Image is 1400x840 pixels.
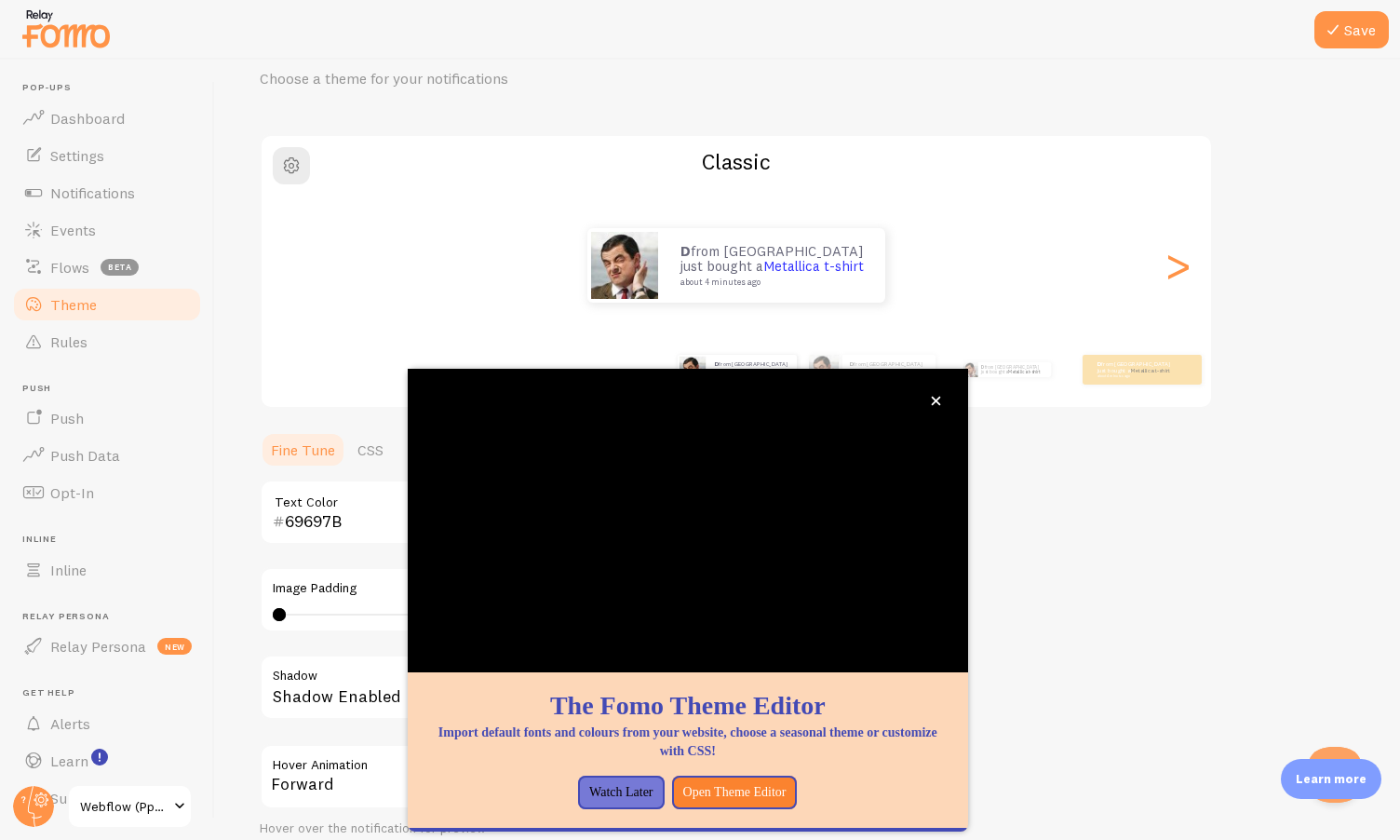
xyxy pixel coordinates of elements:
div: Forward [260,744,818,809]
a: Metallica t-shirt [763,257,864,275]
a: Inline [11,551,203,589]
p: Choose a theme for your notifications [260,68,707,89]
div: Next slide [1166,198,1189,332]
a: CSS [346,431,395,468]
h1: The Fomo Theme Editor [430,687,946,724]
a: Metallica t-shirt [1130,366,1170,373]
span: Inline [50,561,87,579]
a: Push [11,400,203,437]
svg: <p>Watch New Feature Tutorials!</p> [91,749,108,765]
span: Pop-ups [22,82,203,94]
a: Support [11,779,203,817]
button: Open Theme Editor [672,776,798,809]
a: Metallica t-shirt [882,366,922,373]
strong: D [850,360,854,368]
div: The Fomo Theme EditorImport default fonts and colours from your website, choose a seasonal theme ... [408,369,968,832]
div: Shadow Enabled [260,655,818,723]
span: Relay Persona [22,611,203,623]
button: Watch Later [578,776,664,809]
a: Fine Tune [260,431,346,468]
span: Events [50,221,96,239]
span: Notifications [50,183,135,202]
img: Fomo [809,355,839,385]
a: Learn [11,742,203,779]
span: Theme [50,295,97,314]
a: Events [11,211,203,249]
p: from [GEOGRAPHIC_DATA] just bought a [850,361,928,378]
a: Flows beta [11,249,203,286]
span: Webflow (Ppdev) [80,795,168,818]
img: Fomo [591,232,658,299]
button: close, [926,391,946,411]
a: Alerts [11,705,203,742]
span: Alerts [50,714,90,733]
span: Push [22,383,203,395]
a: Theme [11,286,203,323]
div: Hover over the notification for preview [260,820,818,837]
small: about 4 minutes ago [680,278,861,287]
a: Opt-In [11,474,203,511]
span: new [157,638,192,655]
strong: D [680,242,691,260]
span: Inline [22,534,203,546]
a: Relay Persona new [11,628,203,665]
img: Fomo [679,356,706,383]
p: Import default fonts and colours from your website, choose a seasonal theme or customize with CSS! [430,724,946,761]
span: Opt-In [50,483,94,502]
span: Dashboard [50,109,125,128]
a: Metallica t-shirt [747,366,787,373]
p: from [GEOGRAPHIC_DATA] just bought a [680,244,867,287]
p: from [GEOGRAPHIC_DATA] just bought a [715,361,789,378]
span: Rules [50,332,87,351]
a: Notifications [11,174,203,211]
a: Dashboard [11,100,203,137]
strong: D [715,360,719,368]
label: Image Padding [273,580,805,597]
a: Webflow (Ppdev) [67,784,193,829]
strong: D [981,364,985,370]
small: about 4 minutes ago [1097,374,1170,378]
span: Push Data [50,446,120,465]
div: Learn more [1281,759,1381,799]
span: Relay Persona [50,637,146,656]
span: Settings [50,146,104,165]
span: Get Help [22,687,203,699]
a: Push Data [11,437,203,474]
p: from [GEOGRAPHIC_DATA] just bought a [1097,361,1172,378]
a: Metallica t-shirt [1008,369,1040,374]
span: Learn [50,752,88,770]
img: fomo-relay-logo-orange.svg [20,5,113,52]
a: Settings [11,137,203,174]
strong: D [1097,360,1101,368]
span: Flows [50,258,89,277]
img: Fomo [962,362,977,377]
iframe: Help Scout Beacon - Open [1307,747,1363,803]
p: Learn more [1296,770,1366,788]
span: Push [50,409,84,427]
h2: Classic [262,147,1211,176]
span: beta [101,259,139,276]
a: Rules [11,323,203,360]
p: from [GEOGRAPHIC_DATA] just bought a [981,362,1043,377]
